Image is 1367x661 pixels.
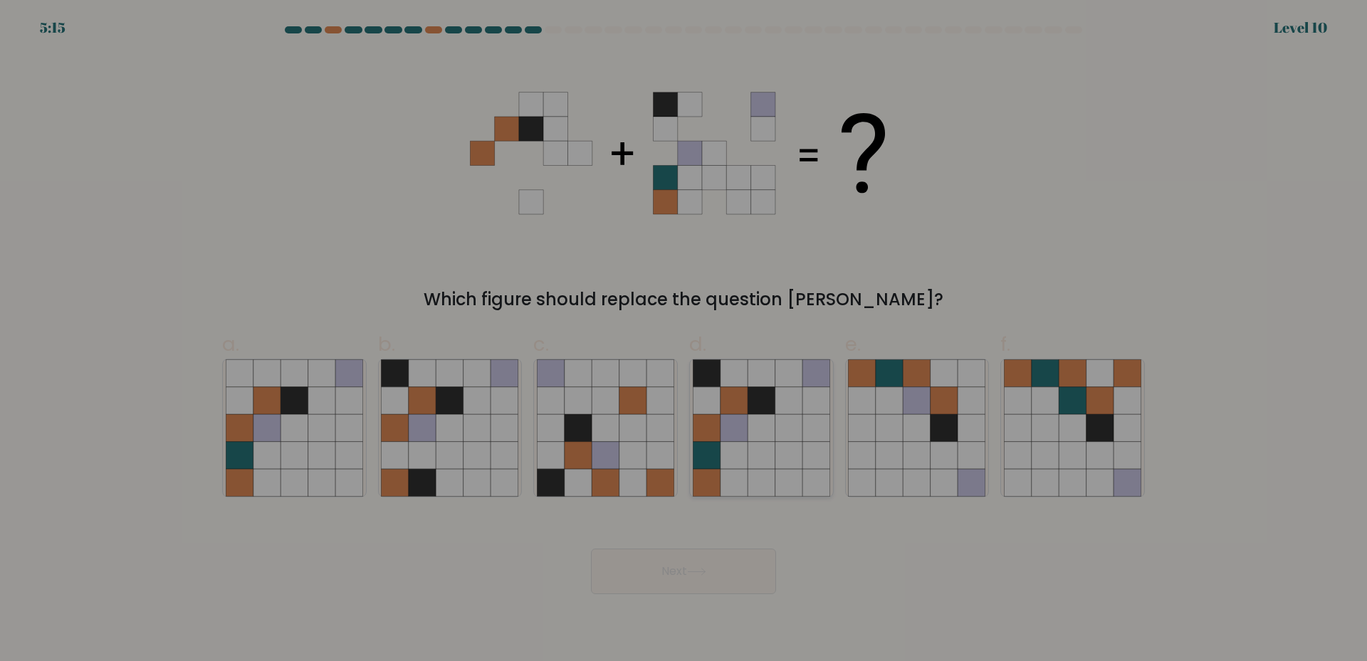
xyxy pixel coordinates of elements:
span: f. [1000,330,1010,358]
div: Which figure should replace the question [PERSON_NAME]? [231,287,1136,312]
div: 5:15 [40,17,66,38]
span: e. [845,330,861,358]
span: d. [689,330,706,358]
span: a. [222,330,239,358]
span: c. [533,330,549,358]
div: Level 10 [1274,17,1327,38]
button: Next [591,549,776,594]
span: b. [378,330,395,358]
